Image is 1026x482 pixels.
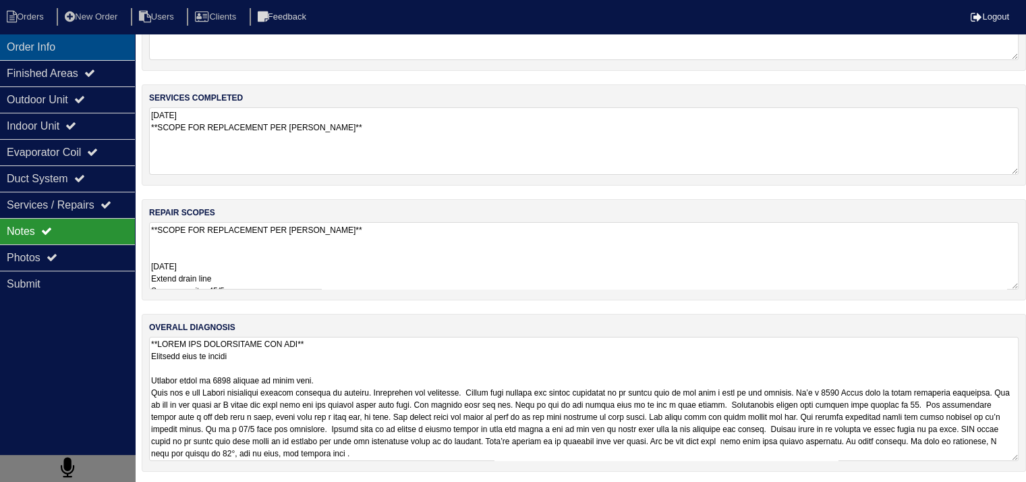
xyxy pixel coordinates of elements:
[149,207,215,219] label: repair scopes
[149,92,243,104] label: services completed
[149,337,1019,461] textarea: 7.44.68 **LOREM IPS DOLORSITAME CON ADI** Elitsedd eius te incidi Utlabor etdol ma 6898 aliquae a...
[187,11,247,22] a: Clients
[187,8,247,26] li: Clients
[971,11,1009,22] a: Logout
[131,11,185,22] a: Users
[57,11,128,22] a: New Order
[250,8,317,26] li: Feedback
[149,107,1019,175] textarea: [DATE] **SCOPE FOR REPLACEMENT PER [PERSON_NAME]**
[149,321,235,333] label: overall diagnosis
[57,8,128,26] li: New Order
[149,222,1019,290] textarea: **SCOPE FOR REPLACEMENT PER [PERSON_NAME]** [DATE] Extend drain line Swap capacitor 45/5 Insulate...
[131,8,185,26] li: Users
